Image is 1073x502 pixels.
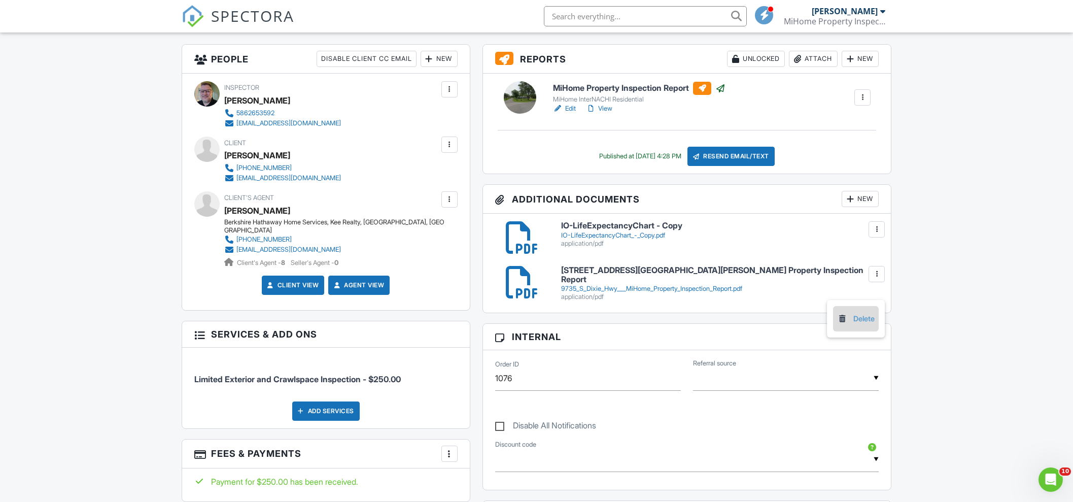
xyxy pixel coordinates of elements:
li: Service: Limited Exterior and Crawlspace Inspection [194,355,458,393]
h3: Fees & Payments [182,440,470,468]
img: The Best Home Inspection Software - Spectora [182,5,204,27]
span: Inspector [224,84,259,91]
div: Berkshire Hathaway Home Services, Kee Realty, [GEOGRAPHIC_DATA], [GEOGRAPHIC_DATA] [224,218,447,235]
h3: Additional Documents [483,185,891,214]
div: 5862653592 [236,109,274,117]
h6: MiHome Property Inspection Report [553,82,725,95]
input: Search everything... [544,6,747,26]
iframe: Intercom live chat [1039,467,1063,492]
div: Attach [789,51,838,67]
div: New [842,51,879,67]
a: [PHONE_NUMBER] [224,163,341,173]
h3: Internal [483,324,891,350]
label: Order ID [495,360,519,369]
span: Limited Exterior and Crawlspace Inspection - $250.00 [194,374,401,384]
div: Unlocked [727,51,785,67]
div: New [421,51,458,67]
div: MiHome Property Inspections, LLC [784,16,885,26]
strong: 8 [281,259,285,266]
a: Agent View [332,280,384,290]
span: SPECTORA [211,5,294,26]
label: Discount code [495,440,536,449]
div: [EMAIL_ADDRESS][DOMAIN_NAME] [236,246,341,254]
div: Add Services [292,401,360,421]
h3: Reports [483,45,891,74]
div: Disable Client CC Email [317,51,417,67]
a: View [586,104,612,114]
div: [PERSON_NAME] [224,93,290,108]
div: [EMAIL_ADDRESS][DOMAIN_NAME] [236,174,341,182]
div: application/pdf [561,240,879,248]
h6: IO-LifeExpectancyChart - Copy [561,221,879,230]
label: Disable All Notifications [495,421,596,433]
a: MiHome Property Inspection Report MiHome InterNACHI Residential [553,82,725,104]
div: MiHome InterNACHI Residential [553,95,725,104]
a: [EMAIL_ADDRESS][DOMAIN_NAME] [224,118,341,128]
div: New [842,191,879,207]
a: [EMAIL_ADDRESS][DOMAIN_NAME] [224,173,341,183]
div: Resend Email/Text [687,147,775,166]
h6: [STREET_ADDRESS][GEOGRAPHIC_DATA][PERSON_NAME] Property Inspection Report [561,266,879,284]
div: [EMAIL_ADDRESS][DOMAIN_NAME] [236,119,341,127]
a: [PHONE_NUMBER] [224,235,439,245]
div: [PERSON_NAME] [812,6,878,16]
span: Seller's Agent - [291,259,338,266]
span: Client's Agent - [237,259,287,266]
a: Client View [265,280,319,290]
span: 10 [1059,467,1071,476]
a: [PERSON_NAME] [224,203,290,218]
a: Edit [553,104,576,114]
div: 9735_S_Dixie_Hwy___MiHome_Property_Inspection_Report.pdf [561,285,879,293]
div: Published at [DATE] 4:28 PM [599,152,681,160]
a: [EMAIL_ADDRESS][DOMAIN_NAME] [224,245,439,255]
div: IO-LifeExpectancyChart_-_Copy.pdf [561,231,879,240]
span: Client's Agent [224,194,274,202]
strong: 0 [334,259,338,266]
div: [PHONE_NUMBER] [236,236,292,244]
label: Referral source [693,359,736,368]
a: Delete [837,313,875,324]
a: SPECTORA [182,14,294,35]
h3: People [182,45,470,74]
a: 5862653592 [224,108,341,118]
a: IO-LifeExpectancyChart - Copy IO-LifeExpectancyChart_-_Copy.pdf application/pdf [561,221,879,247]
h3: Services & Add ons [182,321,470,348]
a: [STREET_ADDRESS][GEOGRAPHIC_DATA][PERSON_NAME] Property Inspection Report 9735_S_Dixie_Hwy___MiHo... [561,266,879,301]
div: application/pdf [561,293,879,301]
div: [PHONE_NUMBER] [236,164,292,172]
div: [PERSON_NAME] [224,148,290,163]
span: Client [224,139,246,147]
div: Payment for $250.00 has been received. [194,476,458,487]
